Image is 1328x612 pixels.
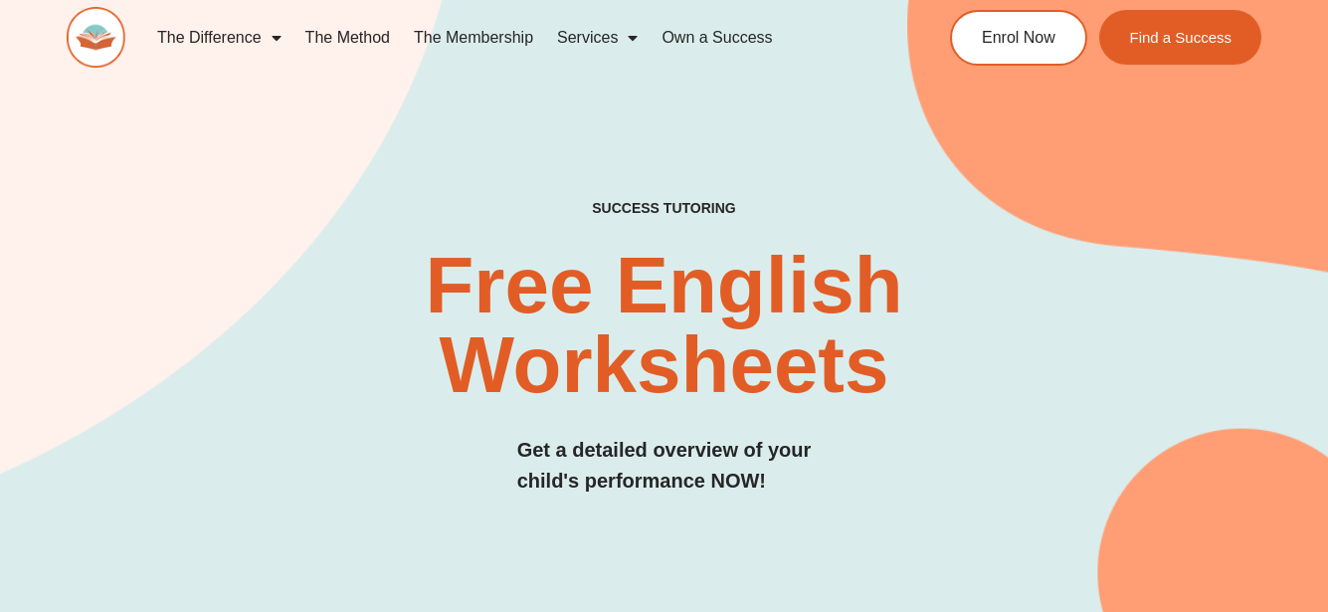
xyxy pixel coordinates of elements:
a: The Method [293,15,402,61]
a: The Membership [402,15,545,61]
h3: Get a detailed overview of your child's performance NOW! [517,435,812,497]
a: Services [545,15,650,61]
span: Find a Success [1130,30,1233,45]
a: The Difference [145,15,293,61]
h2: Free English Worksheets​ [270,246,1058,405]
iframe: Chat Widget [1229,516,1328,612]
h4: SUCCESS TUTORING​ [487,200,842,217]
a: Enrol Now [950,10,1087,66]
a: Find a Success [1100,10,1262,65]
nav: Menu [145,15,881,61]
span: Enrol Now [982,30,1055,46]
a: Own a Success [650,15,784,61]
